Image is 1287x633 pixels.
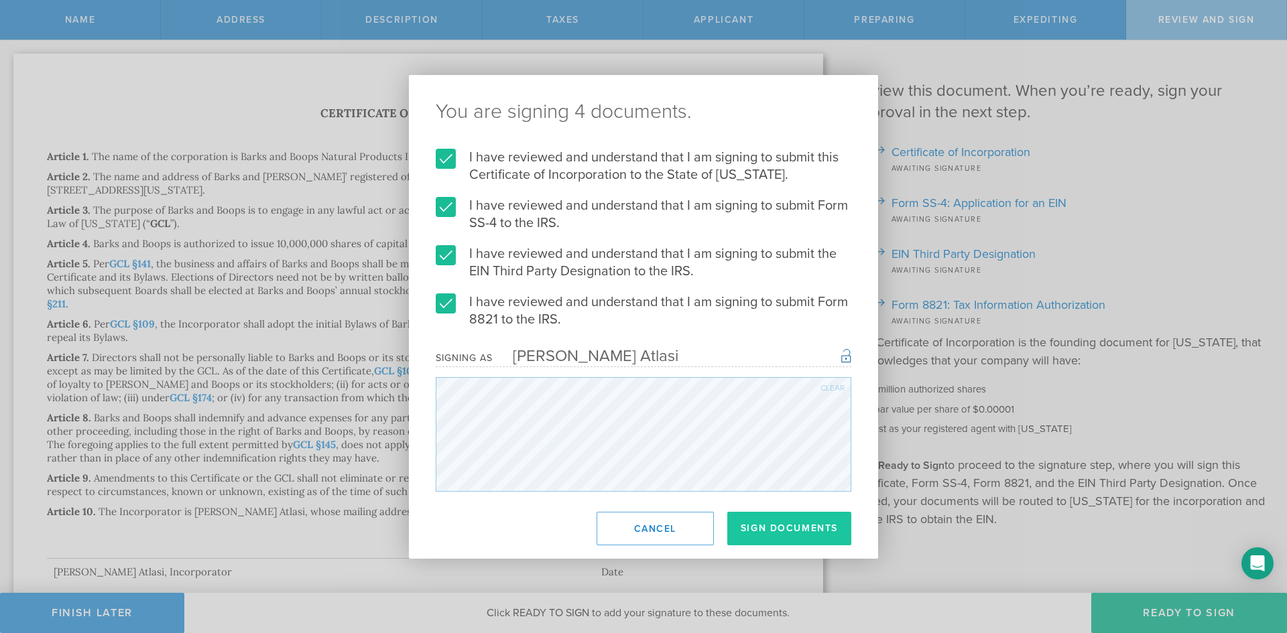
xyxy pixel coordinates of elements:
label: I have reviewed and understand that I am signing to submit Form SS-4 to the IRS. [436,197,851,232]
label: I have reviewed and understand that I am signing to submit Form 8821 to the IRS. [436,293,851,328]
label: I have reviewed and understand that I am signing to submit this Certificate of Incorporation to t... [436,149,851,184]
div: Signing as [436,352,493,364]
button: Sign Documents [727,512,851,545]
button: Cancel [597,512,714,545]
div: Open Intercom Messenger [1241,547,1274,579]
label: I have reviewed and understand that I am signing to submit the EIN Third Party Designation to the... [436,245,851,280]
div: [PERSON_NAME] Atlasi [493,346,678,366]
ng-pluralize: You are signing 4 documents. [436,102,851,122]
